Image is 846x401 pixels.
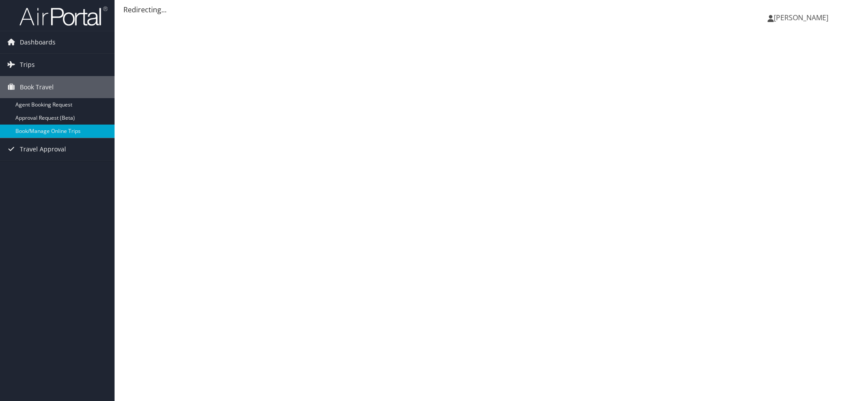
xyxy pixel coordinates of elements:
[20,31,56,53] span: Dashboards
[19,6,108,26] img: airportal-logo.png
[20,138,66,160] span: Travel Approval
[20,54,35,76] span: Trips
[774,13,828,22] span: [PERSON_NAME]
[768,4,837,31] a: [PERSON_NAME]
[20,76,54,98] span: Book Travel
[123,4,837,15] div: Redirecting...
